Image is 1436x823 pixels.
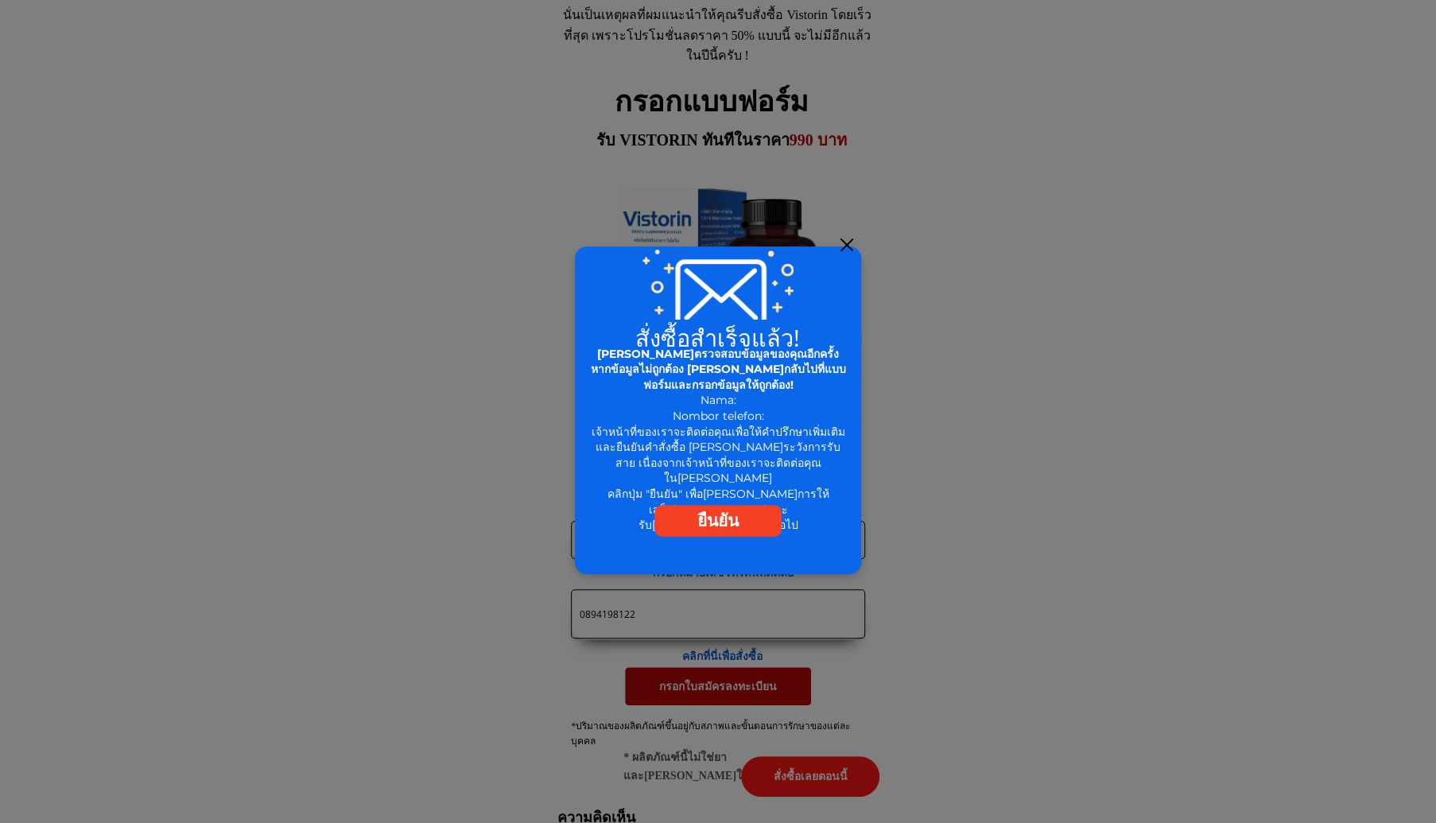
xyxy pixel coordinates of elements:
div: เจ้าหน้าที่ของเราจะติดต่อคุณเพื่อให้คำปรึกษาเพิ่มเติมและยืนยันคำสั่งซื้อ [PERSON_NAME]ระวังการรับ... [588,425,848,534]
div: Nama: Nombor telefon: [588,347,848,425]
a: ยืนยัน [654,505,782,537]
span: [PERSON_NAME]ตรวจสอบข้อมูลของคุณอีกครั้ง หากข้อมูลไม่ถูกต้อง [PERSON_NAME]กลับไปที่แบบฟอร์มและกรอ... [591,347,846,392]
h2: สั่งซื้อสำเร็จแล้ว! [584,326,852,349]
